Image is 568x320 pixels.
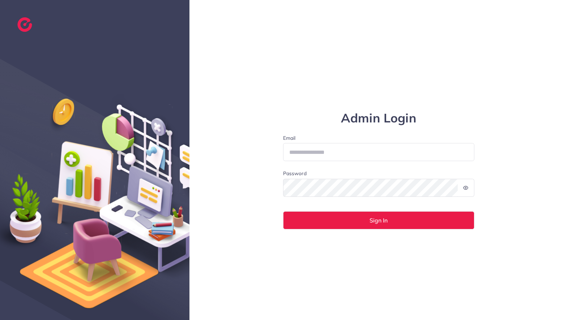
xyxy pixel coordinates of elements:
h1: Admin Login [283,111,475,126]
label: Email [283,134,475,142]
button: Sign In [283,211,475,229]
span: Sign In [370,217,388,223]
img: logo [17,17,32,32]
label: Password [283,170,307,177]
